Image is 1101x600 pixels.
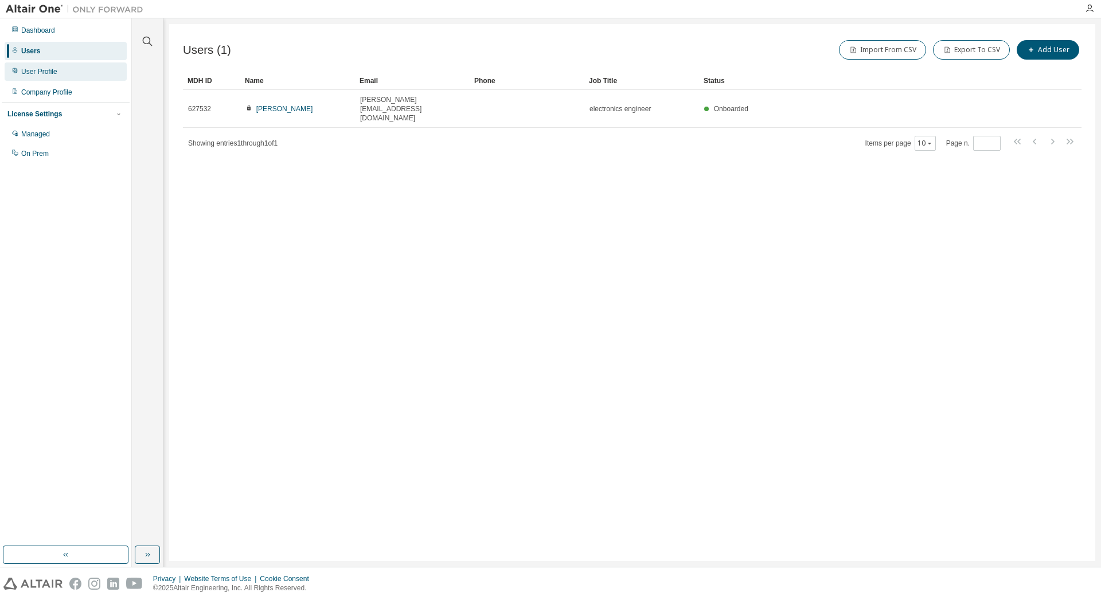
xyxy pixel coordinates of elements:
div: Job Title [589,72,694,90]
p: © 2025 Altair Engineering, Inc. All Rights Reserved. [153,583,316,593]
img: Altair One [6,3,149,15]
a: [PERSON_NAME] [256,105,313,113]
img: linkedin.svg [107,578,119,590]
span: [PERSON_NAME][EMAIL_ADDRESS][DOMAIN_NAME] [360,95,464,123]
div: Email [360,72,465,90]
button: Export To CSV [933,40,1010,60]
div: Dashboard [21,26,55,35]
div: Users [21,46,40,56]
div: Name [245,72,350,90]
div: Cookie Consent [260,574,315,583]
div: Website Terms of Use [184,574,260,583]
div: Privacy [153,574,184,583]
span: electronics engineer [589,104,651,113]
button: Import From CSV [839,40,926,60]
img: instagram.svg [88,578,100,590]
span: Onboarded [714,105,748,113]
span: 627532 [188,104,211,113]
button: Add User [1017,40,1079,60]
div: Phone [474,72,580,90]
button: 10 [918,139,933,148]
span: Users (1) [183,44,231,57]
div: User Profile [21,67,57,76]
img: youtube.svg [126,578,143,590]
div: MDH ID [188,72,236,90]
div: Managed [21,130,50,139]
img: facebook.svg [69,578,81,590]
img: altair_logo.svg [3,578,63,590]
span: Items per page [865,136,936,151]
div: Company Profile [21,88,72,97]
div: License Settings [7,109,62,119]
div: Status [704,72,1022,90]
span: Page n. [946,136,1001,151]
span: Showing entries 1 through 1 of 1 [188,139,278,147]
div: On Prem [21,149,49,158]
